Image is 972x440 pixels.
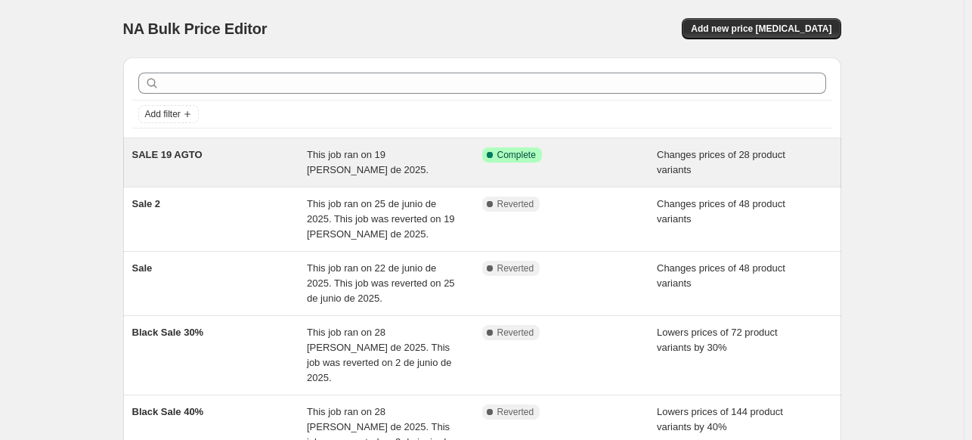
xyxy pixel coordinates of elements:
span: This job ran on 22 de junio de 2025. This job was reverted on 25 de junio de 2025. [307,262,455,304]
span: Complete [497,149,536,161]
span: This job ran on 19 [PERSON_NAME] de 2025. [307,149,429,175]
span: Changes prices of 48 product variants [657,198,785,225]
span: Reverted [497,327,534,339]
span: This job ran on 25 de junio de 2025. This job was reverted on 19 [PERSON_NAME] de 2025. [307,198,455,240]
span: Lowers prices of 144 product variants by 40% [657,406,783,432]
span: This job ran on 28 [PERSON_NAME] de 2025. This job was reverted on 2 de junio de 2025. [307,327,452,383]
button: Add new price [MEDICAL_DATA] [682,18,840,39]
span: Reverted [497,198,534,210]
span: NA Bulk Price Editor [123,20,268,37]
span: Lowers prices of 72 product variants by 30% [657,327,778,353]
span: Changes prices of 48 product variants [657,262,785,289]
span: Reverted [497,406,534,418]
span: SALE 19 AGTO [132,149,203,160]
span: Black Sale 30% [132,327,204,338]
span: Sale 2 [132,198,161,209]
button: Add filter [138,105,199,123]
span: Add filter [145,108,181,120]
span: Black Sale 40% [132,406,204,417]
span: Add new price [MEDICAL_DATA] [691,23,831,35]
span: Sale [132,262,153,274]
span: Reverted [497,262,534,274]
span: Changes prices of 28 product variants [657,149,785,175]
